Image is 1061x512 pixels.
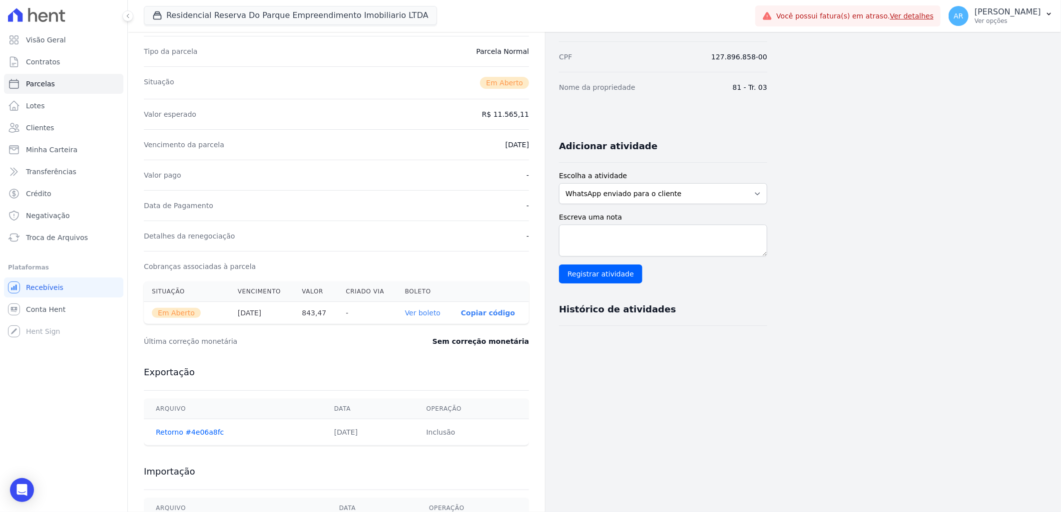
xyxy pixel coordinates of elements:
a: Conta Hent [4,299,123,319]
button: AR [PERSON_NAME] Ver opções [941,2,1061,30]
span: Contratos [26,57,60,67]
dt: Vencimento da parcela [144,140,224,150]
th: Criado via [338,281,397,302]
dt: Tipo da parcela [144,46,198,56]
a: Ver detalhes [890,12,934,20]
dt: Valor pago [144,170,181,180]
dd: R$ 11.565,11 [482,109,529,119]
button: Residencial Reserva Do Parque Empreendimento Imobiliario LTDA [144,6,437,25]
span: Clientes [26,123,54,133]
dt: Última correção monetária [144,336,372,346]
a: Troca de Arquivos [4,228,123,248]
dd: - [527,231,529,241]
h3: Histórico de atividades [559,303,676,315]
dd: Parcela Normal [476,46,529,56]
th: Vencimento [230,281,294,302]
dd: Sem correção monetária [433,336,529,346]
dd: [DATE] [506,140,529,150]
dt: Nome da propriedade [559,82,635,92]
dd: - [527,170,529,180]
th: Boleto [397,281,453,302]
a: Negativação [4,206,123,226]
dt: Valor esperado [144,109,196,119]
span: Visão Geral [26,35,66,45]
span: Parcelas [26,79,55,89]
a: Crédito [4,184,123,204]
h3: Importação [144,466,529,478]
dt: CPF [559,52,572,62]
th: Situação [144,281,230,302]
span: Em Aberto [152,308,201,318]
span: Transferências [26,167,76,177]
dt: Detalhes da renegociação [144,231,235,241]
p: Ver opções [975,17,1041,25]
button: Copiar código [461,309,515,317]
label: Escreva uma nota [559,212,767,223]
th: [DATE] [230,302,294,324]
a: Retorno #4e06a8fc [156,428,224,436]
span: Troca de Arquivos [26,233,88,243]
span: Minha Carteira [26,145,77,155]
dd: 127.896.858-00 [711,52,767,62]
a: Transferências [4,162,123,182]
h3: Adicionar atividade [559,140,657,152]
a: Ver boleto [405,309,441,317]
th: - [338,302,397,324]
th: 843,47 [294,302,338,324]
dd: - [527,201,529,211]
h3: Exportação [144,366,529,378]
dt: Situação [144,77,174,89]
div: Open Intercom Messenger [10,478,34,502]
span: Negativação [26,211,70,221]
th: Arquivo [144,399,322,419]
a: Minha Carteira [4,140,123,160]
a: Visão Geral [4,30,123,50]
a: Parcelas [4,74,123,94]
dd: 81 - Tr. 03 [733,82,767,92]
span: Lotes [26,101,45,111]
dt: Data de Pagamento [144,201,213,211]
a: Lotes [4,96,123,116]
span: Crédito [26,189,51,199]
a: Contratos [4,52,123,72]
span: Em Aberto [480,77,529,89]
td: Inclusão [414,419,529,446]
th: Operação [414,399,529,419]
dt: Cobranças associadas à parcela [144,261,256,271]
span: Você possui fatura(s) em atraso. [776,11,934,21]
a: Clientes [4,118,123,138]
th: Data [322,399,415,419]
td: [DATE] [322,419,415,446]
p: [PERSON_NAME] [975,7,1041,17]
a: Recebíveis [4,277,123,297]
span: AR [954,12,963,19]
span: Conta Hent [26,304,65,314]
div: Plataformas [8,261,119,273]
label: Escolha a atividade [559,171,767,181]
input: Registrar atividade [559,264,642,283]
span: Recebíveis [26,282,63,292]
th: Valor [294,281,338,302]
